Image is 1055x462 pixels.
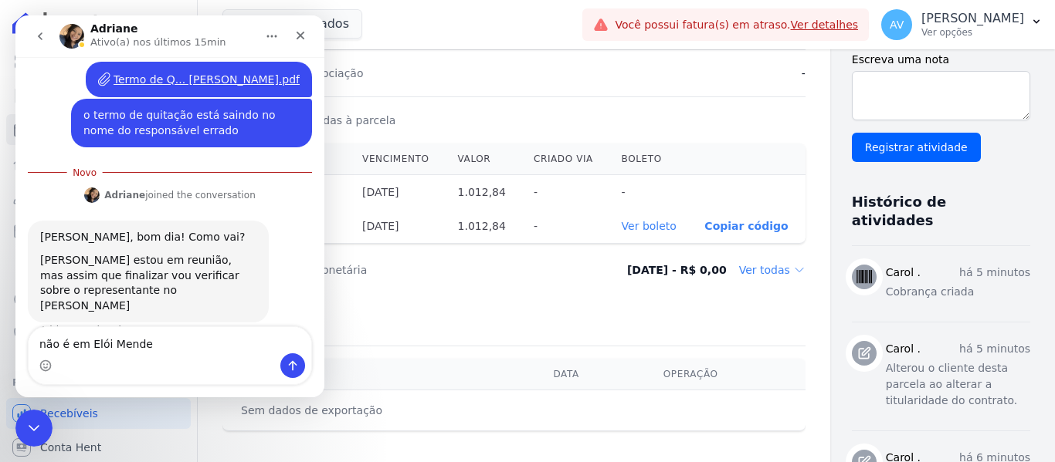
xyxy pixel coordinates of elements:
[6,182,191,213] a: Clientes
[521,175,609,210] th: -
[6,80,191,111] a: Contratos
[24,344,36,356] button: Selecionador de Emoji
[521,143,609,175] th: Criado via
[12,46,297,83] div: Andre diz…
[222,359,534,390] th: Arquivo
[921,11,1024,26] p: [PERSON_NAME]
[13,312,296,338] textarea: Envie uma mensagem...
[56,83,297,132] div: o termo de quitação está saindo no nome do responsável errado
[40,440,101,455] span: Conta Hent
[15,410,53,447] iframe: Intercom live chat
[627,262,727,278] dd: [DATE] - R$ 0,00
[12,373,185,392] div: Plataformas
[645,359,806,390] th: Operação
[890,19,904,30] span: AV
[75,19,211,35] p: Ativo(a) nos últimos 15min
[791,19,859,31] a: Ver detalhes
[886,265,921,281] h3: Carol .
[622,220,677,232] a: Ver boleto
[89,173,240,187] div: joined the conversation
[98,56,284,73] div: Termo de Q... [PERSON_NAME].pdf
[12,205,297,341] div: Adriane diz…
[6,148,191,179] a: Lotes
[521,209,609,243] th: -
[222,262,567,278] dt: Última correção monetária
[704,220,788,232] button: Copiar código
[242,6,271,35] button: Início
[959,341,1030,357] p: há 5 minutos
[68,93,284,123] div: o termo de quitação está saindo no nome do responsável errado
[802,66,806,81] dd: -
[609,143,693,175] th: Boleto
[12,83,297,144] div: Andre diz…
[15,15,324,397] iframe: Intercom live chat
[222,9,362,39] button: 2 selecionados
[12,170,297,205] div: Adriane diz…
[852,133,981,162] input: Registrar atividade
[6,250,191,281] a: Transferências
[6,46,191,77] a: Visão Geral
[350,175,445,210] th: [DATE]
[6,284,191,315] a: Crédito
[446,143,521,175] th: Valor
[89,174,130,185] b: Adriane
[921,26,1024,39] p: Ver opções
[25,214,241,230] div: [PERSON_NAME], bom dia! Como vai?
[609,175,693,210] th: -
[534,359,644,390] th: Data
[6,216,191,247] a: Minha Carteira
[615,17,858,33] span: Você possui fatura(s) em atraso.
[959,265,1030,281] p: há 5 minutos
[852,52,1030,68] label: Escreva uma nota
[739,262,806,278] dd: Ver todas
[69,172,84,187] img: Profile image for Adriane
[222,390,534,431] td: Sem dados de exportação
[886,360,1030,409] p: Alterou o cliente desta parcela ao alterar a titularidade do contrato.
[70,46,297,82] div: Termo de Q... [PERSON_NAME].pdf
[271,6,299,34] div: Fechar
[350,209,445,243] th: [DATE]
[886,284,1030,300] p: Cobrança criada
[446,175,521,210] th: 1.012,84
[350,143,445,175] th: Vencimento
[25,238,241,298] div: [PERSON_NAME] estou em reunião, mas assim que finalizar vou verificar sobre o representante no [P...
[852,193,1018,230] h3: Histórico de atividades
[446,209,521,243] th: 1.012,84
[40,406,98,421] span: Recebíveis
[265,338,290,363] button: Enviar uma mensagem
[869,3,1055,46] button: AV [PERSON_NAME] Ver opções
[6,318,191,349] a: Negativação
[222,309,806,327] h3: Exportação
[12,205,253,307] div: [PERSON_NAME], bom dia! Como vai?[PERSON_NAME] estou em reunião, mas assim que finalizar vou veri...
[6,398,191,429] a: Recebíveis
[6,114,191,145] a: Parcelas
[886,341,921,357] h3: Carol .
[83,56,284,73] a: Termo de Q... [PERSON_NAME].pdf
